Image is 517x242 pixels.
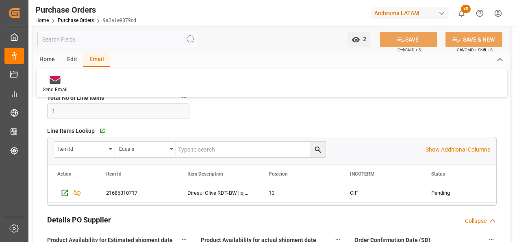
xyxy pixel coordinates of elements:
[187,171,223,177] span: Item Description
[58,18,94,23] a: Purchase Orders
[452,4,471,22] button: show 80 new notifications
[35,4,136,16] div: Purchase Orders
[43,86,67,93] div: Send Email
[348,32,370,47] button: open menu
[106,171,122,177] span: Item Id
[33,53,61,67] div: Home
[269,184,330,202] div: 10
[35,18,49,23] a: Home
[83,53,110,67] div: Email
[47,127,95,135] span: Line Items Lookup
[178,183,259,202] div: Diresul Olive RDT-BW liq 150 0130
[119,143,167,153] div: Equals
[371,5,452,21] button: Archroma LATAM
[96,183,178,202] div: 21686310717
[58,143,106,153] div: Item Id
[57,171,72,177] div: Action
[176,142,326,157] input: Type to search
[371,7,449,19] div: Archroma LATAM
[421,183,503,202] div: Pending
[47,94,104,102] span: Total No of Line Items
[96,183,503,203] div: Press SPACE to select this row.
[47,214,111,225] h2: Details PO Supplier
[461,5,471,13] span: 80
[360,36,366,42] span: 2
[465,217,487,225] div: Collapse
[445,32,502,47] button: SAVE & NEW
[471,4,489,22] button: Help Center
[48,183,96,203] div: Press SPACE to select this row.
[380,32,437,47] button: SAVE
[431,171,445,177] span: Status
[350,171,375,177] span: INCOTERM
[310,142,326,157] button: search button
[269,171,288,177] span: Posición
[54,142,115,157] button: open menu
[350,184,412,202] div: CIF
[37,32,198,47] input: Search Fields
[115,142,176,157] button: open menu
[426,145,490,154] p: Show Additional Columns
[457,47,493,53] span: Ctrl/CMD + Shift + S
[179,92,189,103] button: Total No of Line Items
[61,53,83,67] div: Edit
[398,47,421,53] span: Ctrl/CMD + S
